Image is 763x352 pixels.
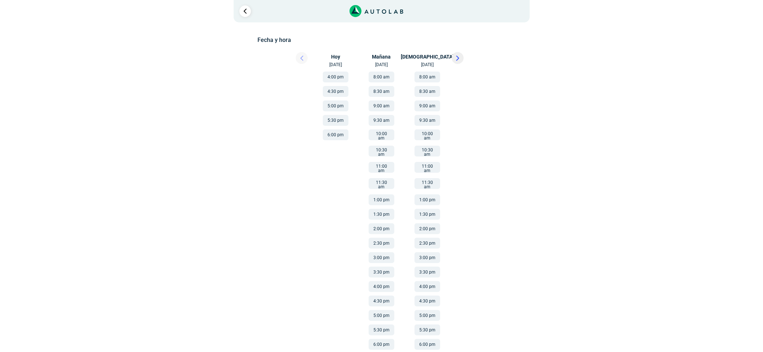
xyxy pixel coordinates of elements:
button: 4:30 pm [369,296,394,306]
button: 10:00 am [369,129,394,140]
button: 11:00 am [415,162,440,173]
button: 3:30 pm [369,267,394,278]
button: 6:00 pm [415,339,440,350]
button: 3:00 pm [369,252,394,263]
button: 8:00 am [369,72,394,82]
button: 4:30 pm [323,86,348,97]
button: 5:00 pm [369,310,394,321]
button: 6:00 pm [369,339,394,350]
button: 9:30 am [415,115,440,126]
button: 5:30 pm [369,325,394,335]
button: 11:30 am [415,178,440,189]
button: 10:00 am [415,129,440,140]
a: Link al sitio de autolab [350,7,403,14]
button: 6:00 pm [323,129,348,140]
button: 11:00 am [369,162,394,173]
button: 10:30 am [369,146,394,156]
button: 1:30 pm [369,209,394,220]
button: 2:30 pm [415,238,440,249]
button: 11:30 am [369,178,394,189]
button: 2:00 pm [369,223,394,234]
button: 3:30 pm [415,267,440,278]
button: 10:30 am [415,146,440,156]
button: 4:00 pm [415,281,440,292]
button: 5:00 pm [415,310,440,321]
button: 1:30 pm [415,209,440,220]
button: 9:30 am [369,115,394,126]
button: 3:00 pm [415,252,440,263]
button: 1:00 pm [415,194,440,205]
button: 8:30 am [369,86,394,97]
button: 5:30 pm [415,325,440,335]
button: 9:00 am [415,100,440,111]
h5: Fecha y hora [257,37,506,43]
button: 5:30 pm [323,115,348,126]
button: 2:00 pm [415,223,440,234]
button: 8:30 am [415,86,440,97]
button: 4:00 pm [323,72,348,82]
button: 8:00 am [415,72,440,82]
button: 5:00 pm [323,100,348,111]
button: 1:00 pm [369,194,394,205]
button: 9:00 am [369,100,394,111]
a: Ir al paso anterior [239,5,251,17]
button: 4:00 pm [369,281,394,292]
button: 2:30 pm [369,238,394,249]
button: 4:30 pm [415,296,440,306]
